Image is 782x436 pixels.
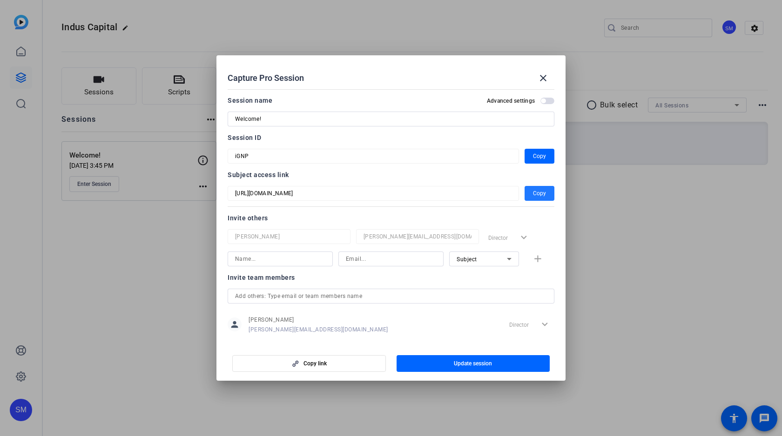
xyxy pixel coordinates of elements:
div: Capture Pro Session [228,67,554,89]
mat-icon: close [538,73,549,84]
div: Session ID [228,132,554,143]
div: Subject access link [228,169,554,180]
input: Name... [235,231,343,242]
span: Copy [533,188,546,199]
div: Session name [228,95,272,106]
span: Update session [454,360,492,367]
input: Name... [235,253,325,264]
span: Copy link [303,360,327,367]
button: Copy [525,149,554,164]
button: Copy link [232,355,386,372]
span: [PERSON_NAME][EMAIL_ADDRESS][DOMAIN_NAME] [249,326,388,333]
mat-icon: person [228,317,242,331]
h2: Advanced settings [487,97,535,105]
span: Subject [457,256,477,263]
button: Update session [397,355,550,372]
span: Copy [533,151,546,162]
input: Add others: Type email or team members name [235,291,547,302]
input: Email... [346,253,436,264]
input: Enter Session Name [235,113,547,125]
button: Copy [525,186,554,201]
input: Email... [364,231,472,242]
span: [PERSON_NAME] [249,316,388,324]
input: Session OTP [235,151,512,162]
div: Invite team members [228,272,554,283]
input: Session OTP [235,188,512,199]
div: Invite others [228,212,554,224]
